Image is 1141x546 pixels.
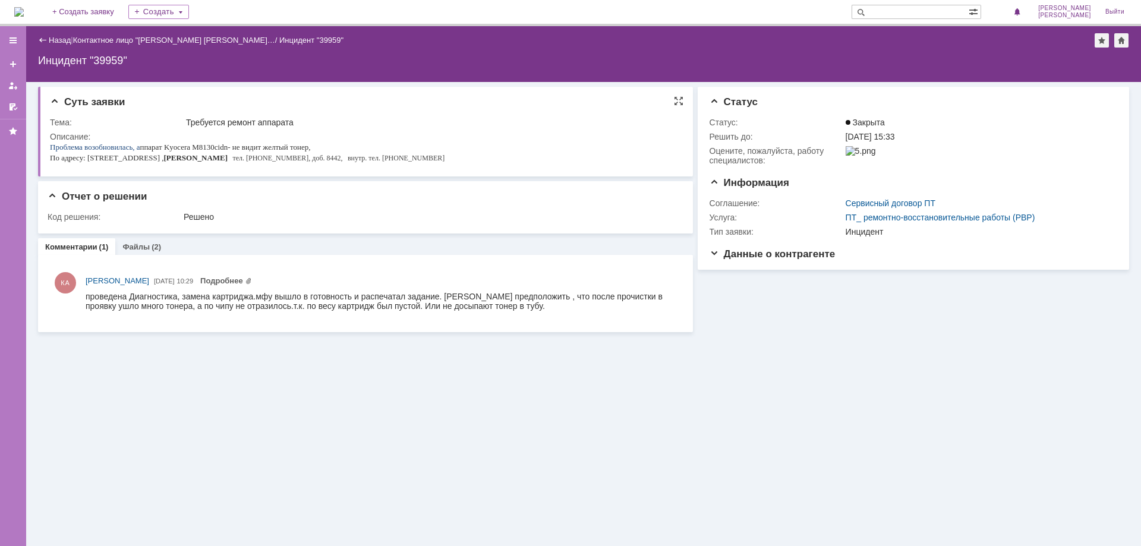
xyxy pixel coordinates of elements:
div: Oцените, пожалуйста, работу специалистов: [710,146,843,165]
span: Расширенный поиск [969,5,981,17]
span: [PERSON_NAME] [114,12,178,21]
div: Услуга: [710,213,843,222]
a: Назад [49,36,71,45]
a: Прикреплены файлы: заявка 39959.jpeg [200,276,252,285]
a: Мои заявки [4,76,23,95]
div: Создать [128,5,189,19]
span: [PERSON_NAME] [1038,5,1091,12]
a: Создать заявку [4,55,23,74]
div: Статус: [710,118,843,127]
div: Соглашение: [710,198,843,208]
span: Суть заявки [50,96,125,108]
span: внутр. тел. [PHONE_NUMBER] [298,12,395,21]
span: [PERSON_NAME] [86,276,149,285]
span: [DATE] 15:33 [846,132,895,141]
div: Сделать домашней страницей [1114,33,1129,48]
div: (2) [152,242,161,251]
span: Закрыта [846,118,885,127]
div: Требуется ремонт аппарата [186,118,674,127]
span: Статус [710,96,758,108]
span: тел. [PHONE_NUMBER], доб. 8442, [182,12,292,21]
a: Мои согласования [4,97,23,116]
div: (1) [99,242,109,251]
div: Решить до: [710,132,843,141]
div: | [71,35,73,44]
div: Тема: [50,118,184,127]
a: Комментарии [45,242,97,251]
a: Контактное лицо "[PERSON_NAME] [PERSON_NAME]… [73,36,275,45]
span: [PERSON_NAME] [1038,12,1091,19]
div: Тип заявки: [710,227,843,236]
a: [PERSON_NAME] [86,275,149,287]
div: Инцидент "39959" [38,55,1129,67]
a: ПТ_ ремонтно-восстановительные работы (РВР) [846,213,1035,222]
img: logo [14,7,24,17]
span: [DATE] [154,277,175,285]
div: Инцидент [846,227,1111,236]
div: Описание: [50,132,677,141]
div: Решено [184,212,674,222]
span: Информация [710,177,789,188]
div: / [73,36,279,45]
img: 5.png [846,146,876,156]
div: Инцидент "39959" [279,36,343,45]
div: На всю страницу [674,96,683,106]
div: Код решения: [48,212,181,222]
div: Добавить в избранное [1095,33,1109,48]
span: - не видит желтый тонер, [178,1,260,10]
a: Файлы [122,242,150,251]
span: 10:29 [177,277,194,285]
span: Данные о контрагенте [710,248,836,260]
a: Сервисный договор ПТ [846,198,935,208]
a: Перейти на домашнюю страницу [14,7,24,17]
span: Отчет о решении [48,191,147,202]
